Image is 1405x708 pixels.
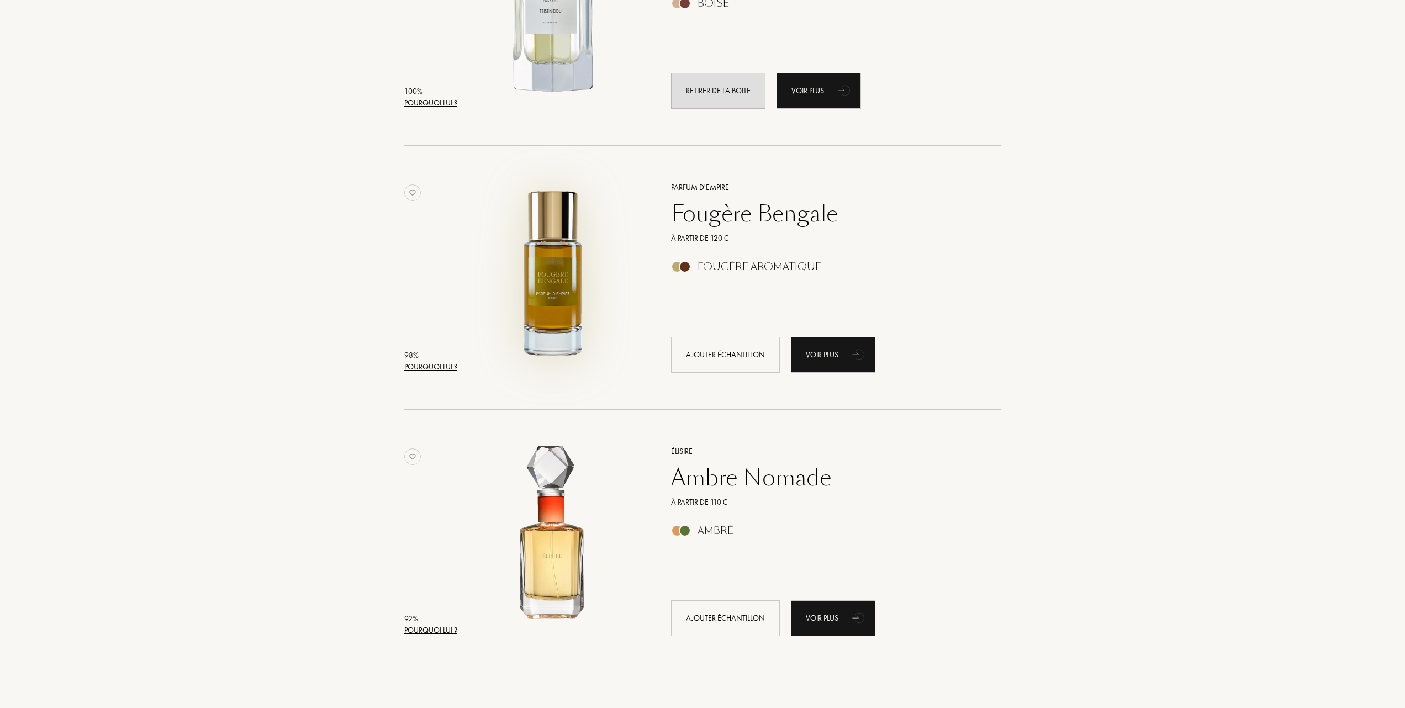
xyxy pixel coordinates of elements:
[671,337,780,373] div: Ajouter échantillon
[791,337,875,373] a: Voir plusanimation
[663,1,985,12] a: Boisé
[461,444,645,628] img: Ambre Nomade Élisire
[698,525,733,537] div: Ambré
[834,79,856,101] div: animation
[791,600,875,636] div: Voir plus
[461,432,654,649] a: Ambre Nomade Élisire
[404,97,457,109] div: Pourquoi lui ?
[663,182,985,193] a: Parfum d'Empire
[404,625,457,636] div: Pourquoi lui ?
[848,606,870,628] div: animation
[663,464,985,491] a: Ambre Nomade
[461,168,654,385] a: Fougère Bengale Parfum d'Empire
[663,496,985,508] a: À partir de 110 €
[461,180,645,364] img: Fougère Bengale Parfum d'Empire
[404,613,457,625] div: 92 %
[777,73,861,109] div: Voir plus
[663,264,985,276] a: Fougère Aromatique
[698,261,821,273] div: Fougère Aromatique
[791,600,875,636] a: Voir plusanimation
[404,448,421,465] img: no_like_p.png
[848,343,870,365] div: animation
[663,528,985,540] a: Ambré
[404,361,457,373] div: Pourquoi lui ?
[663,233,985,244] a: À partir de 120 €
[777,73,861,109] a: Voir plusanimation
[404,184,421,201] img: no_like_p.png
[404,86,457,97] div: 100 %
[791,337,875,373] div: Voir plus
[671,600,780,636] div: Ajouter échantillon
[663,446,985,457] a: Élisire
[404,350,457,361] div: 98 %
[663,200,985,227] a: Fougère Bengale
[671,73,765,109] div: Retirer de la boite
